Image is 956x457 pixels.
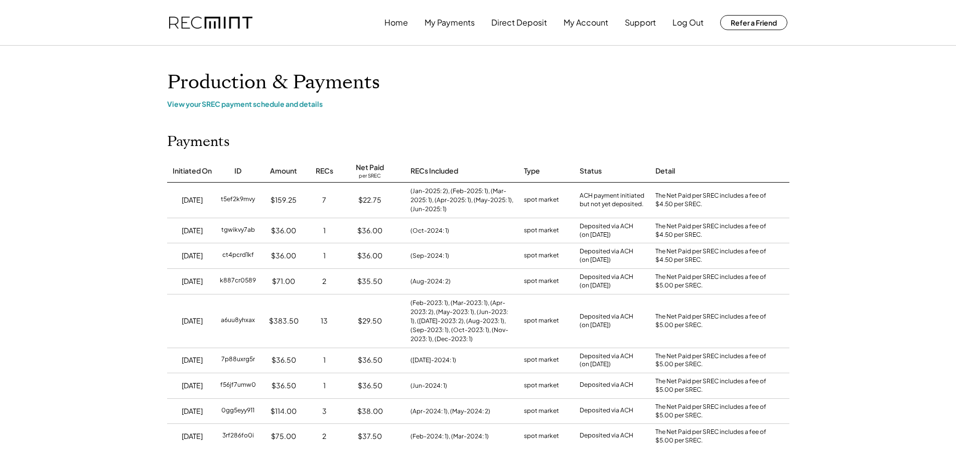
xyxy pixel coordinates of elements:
div: (Apr-2024: 1), (May-2024: 2) [411,407,490,416]
div: The Net Paid per SREC includes a fee of $5.00 per SREC. [655,273,771,290]
div: $36.50 [271,381,296,391]
div: The Net Paid per SREC includes a fee of $5.00 per SREC. [655,313,771,330]
div: The Net Paid per SREC includes a fee of $5.00 per SREC. [655,377,771,394]
div: spot market [524,316,559,326]
div: (Oct-2024: 1) [411,226,449,235]
div: spot market [524,431,559,441]
h1: Production & Payments [167,71,789,94]
div: spot market [524,381,559,391]
div: 7 [322,195,326,205]
div: 7p88uxrg5r [221,355,255,365]
div: 0gg5eyy911 [221,406,254,416]
div: Amount [270,166,297,176]
div: The Net Paid per SREC includes a fee of $4.50 per SREC. [655,222,771,239]
div: $37.50 [358,431,382,441]
div: Net Paid [356,163,384,173]
div: ACH payment initiated but not yet deposited. [580,192,645,209]
div: 3 [322,406,327,416]
div: [DATE] [182,195,203,205]
div: (Jan-2025: 2), (Feb-2025: 1), (Mar-2025: 1), (Apr-2025: 1), (May-2025: 1), (Jun-2025: 1) [411,187,514,214]
div: The Net Paid per SREC includes a fee of $4.50 per SREC. [655,192,771,209]
div: spot market [524,276,559,286]
div: 2 [322,276,326,286]
div: $36.50 [271,355,296,365]
div: Detail [655,166,675,176]
div: $29.50 [358,316,382,326]
div: [DATE] [182,276,203,286]
button: Refer a Friend [720,15,787,30]
div: (Feb-2024: 1), (Mar-2024: 1) [411,432,489,441]
div: [DATE] [182,431,203,441]
div: $36.50 [358,381,382,391]
div: [DATE] [182,381,203,391]
div: [DATE] [182,316,203,326]
div: $383.50 [269,316,299,326]
img: recmint-logotype%403x.png [169,17,252,29]
h2: Payments [167,133,230,150]
div: The Net Paid per SREC includes a fee of $5.00 per SREC. [655,428,771,445]
div: View your SREC payment schedule and details [167,99,789,108]
div: 1 [323,251,326,261]
div: The Net Paid per SREC includes a fee of $5.00 per SREC. [655,403,771,420]
div: (Sep-2024: 1) [411,251,449,260]
div: Status [580,166,602,176]
div: spot market [524,406,559,416]
div: Deposited via ACH (on [DATE]) [580,222,633,239]
div: spot market [524,195,559,205]
div: 2 [322,431,326,441]
button: My Payments [425,13,475,33]
div: per SREC [359,173,381,180]
button: Direct Deposit [491,13,547,33]
button: My Account [564,13,608,33]
div: 1 [323,381,326,391]
div: $36.00 [357,226,382,236]
div: (Jun-2024: 1) [411,381,447,390]
div: $71.00 [272,276,295,286]
div: 1 [323,226,326,236]
div: $36.00 [357,251,382,261]
div: (Feb-2023: 1), (Mar-2023: 1), (Apr-2023: 2), (May-2023: 1), (Jun-2023: 1), ([DATE]-2023: 2), (Aug... [411,298,514,344]
div: 1 [323,355,326,365]
div: Deposited via ACH (on [DATE]) [580,352,633,369]
div: Deposited via ACH [580,406,633,416]
div: [DATE] [182,355,203,365]
div: 3rf286fo0i [222,431,254,441]
div: [DATE] [182,226,203,236]
div: $36.50 [358,355,382,365]
div: a6uu8yhxax [221,316,255,326]
div: $159.25 [270,195,297,205]
div: tgwikvy7ab [221,226,255,236]
div: ([DATE]-2024: 1) [411,356,456,365]
button: Log Out [672,13,704,33]
div: Deposited via ACH [580,431,633,441]
div: spot market [524,251,559,261]
div: t5ef2k9mvy [221,195,255,205]
div: ct4pcrd1kf [222,251,254,261]
div: $35.50 [357,276,382,286]
div: f56jf7umw0 [220,381,256,391]
div: (Aug-2024: 2) [411,277,451,286]
div: [DATE] [182,251,203,261]
div: $114.00 [270,406,297,416]
div: [DATE] [182,406,203,416]
div: The Net Paid per SREC includes a fee of $5.00 per SREC. [655,352,771,369]
div: RECs Included [411,166,458,176]
div: 13 [321,316,328,326]
div: $38.00 [357,406,383,416]
div: $36.00 [271,226,296,236]
div: Deposited via ACH (on [DATE]) [580,247,633,264]
div: Initiated On [173,166,212,176]
div: Deposited via ACH (on [DATE]) [580,313,633,330]
div: spot market [524,226,559,236]
div: $22.75 [358,195,381,205]
div: Deposited via ACH [580,381,633,391]
div: The Net Paid per SREC includes a fee of $4.50 per SREC. [655,247,771,264]
div: spot market [524,355,559,365]
div: ID [234,166,241,176]
div: $36.00 [271,251,296,261]
div: Type [524,166,540,176]
div: k887cr0589 [220,276,256,286]
button: Support [625,13,656,33]
div: Deposited via ACH (on [DATE]) [580,273,633,290]
button: Home [384,13,408,33]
